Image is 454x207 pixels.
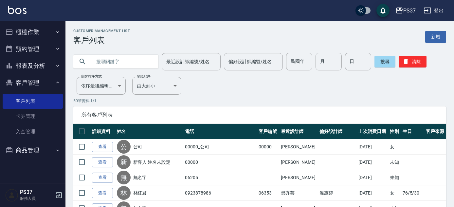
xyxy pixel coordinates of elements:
[3,142,63,159] button: 商品管理
[257,185,279,201] td: 06353
[133,190,147,196] a: 林紅君
[257,124,279,139] th: 客戶編號
[81,112,438,118] span: 所有客戶列表
[133,159,171,165] a: 新客人 姓名未設定
[318,185,357,201] td: 溫惠婷
[20,196,53,201] p: 服務人員
[92,188,113,198] a: 查看
[421,5,446,17] button: 登出
[133,143,142,150] a: 公司
[3,109,63,124] a: 卡券管理
[183,155,257,170] td: 00000
[3,124,63,139] a: 入金管理
[5,189,18,202] img: Person
[357,124,388,139] th: 上次消費日期
[388,170,401,185] td: 未知
[117,171,131,184] div: 無
[183,185,257,201] td: 0923878986
[73,29,130,33] h2: Customer Management List
[257,139,279,155] td: 00000
[401,185,424,201] td: 76/5/30
[92,157,113,167] a: 查看
[388,139,401,155] td: 女
[77,77,126,95] div: 依序最後編輯時間
[117,140,131,154] div: 公
[20,189,53,196] h5: PS37
[115,124,183,139] th: 姓名
[117,186,131,200] div: 林
[3,41,63,58] button: 預約管理
[132,77,181,95] div: 由大到小
[73,98,446,104] p: 50 筆資料, 1 / 1
[424,124,446,139] th: 客戶來源
[3,24,63,41] button: 櫃檯作業
[137,74,151,79] label: 呈現順序
[8,6,27,14] img: Logo
[388,124,401,139] th: 性別
[374,56,395,67] button: 搜尋
[92,53,153,70] input: 搜尋關鍵字
[92,173,113,183] a: 查看
[388,155,401,170] td: 未知
[279,155,318,170] td: [PERSON_NAME]
[318,124,357,139] th: 偏好設計師
[425,31,446,43] a: 新增
[279,124,318,139] th: 最近設計師
[357,139,388,155] td: [DATE]
[399,56,427,67] button: 清除
[279,185,318,201] td: 鄧卉芸
[403,7,416,15] div: PS37
[92,142,113,152] a: 查看
[376,4,390,17] button: save
[3,74,63,91] button: 客戶管理
[117,155,131,169] div: 新
[401,124,424,139] th: 生日
[279,139,318,155] td: [PERSON_NAME]
[393,4,418,17] button: PS37
[357,155,388,170] td: [DATE]
[183,124,257,139] th: 電話
[279,170,318,185] td: [PERSON_NAME]
[133,174,147,181] a: 無名字
[183,170,257,185] td: 06205
[183,139,257,155] td: 00000_公司
[73,36,130,45] h3: 客戶列表
[388,185,401,201] td: 女
[3,57,63,74] button: 報表及分析
[357,185,388,201] td: [DATE]
[81,74,102,79] label: 顧客排序方式
[357,170,388,185] td: [DATE]
[90,124,115,139] th: 詳細資料
[3,94,63,109] a: 客戶列表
